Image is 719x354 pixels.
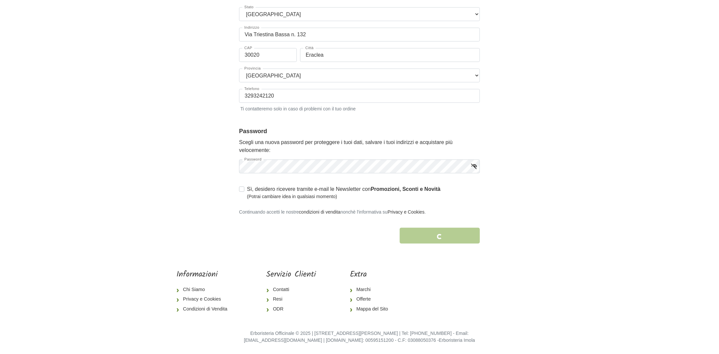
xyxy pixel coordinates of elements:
a: ODR [266,304,316,314]
label: Città [303,46,316,50]
strong: Promozioni, Sconti e Novità [371,186,441,192]
h5: Servizio Clienti [266,270,316,280]
iframe: fb:page Facebook Social Plugin [427,270,543,293]
p: Scegli una nuova password per proteggere i tuoi dati, salvare i tuoi indirizzi e acquistare più v... [239,138,480,154]
h5: Extra [350,270,393,280]
a: condizioni di vendita [299,209,340,215]
label: Sì, desidero ricevere tramite e-mail le Newsletter con [247,185,441,200]
a: Marchi [350,285,393,295]
a: Privacy e Cookies [388,209,424,215]
label: CAP [242,46,254,50]
label: Telefono [242,87,262,91]
a: Erboristeria Imola [439,338,475,343]
small: Continuando accetti le nostre nonchè l'informativa su . [239,209,426,215]
label: Provincia [242,67,263,70]
a: Contatti [266,285,316,295]
small: Ti contatteremo solo in caso di problemi con il tuo ordine [239,104,480,112]
a: Mappa del Sito [350,304,393,314]
input: CAP [239,48,297,62]
small: (Potrai cambiare idea in qualsiasi momento) [247,193,441,200]
a: Privacy e Cookies [176,294,233,304]
label: Indirizzo [242,26,261,29]
input: Indirizzo [239,28,480,42]
label: Password [242,158,264,161]
legend: Password [239,127,480,136]
input: Telefono [239,89,480,103]
a: Condizioni di Vendita [176,304,233,314]
label: Stato [242,5,256,9]
small: Erboristeria Officinale © 2025 | [STREET_ADDRESS][PERSON_NAME] | Tel: [PHONE_NUMBER] - Email: [EM... [244,331,475,343]
h5: Informazioni [176,270,233,280]
a: Chi Siamo [176,285,233,295]
a: Offerte [350,294,393,304]
a: Resi [266,294,316,304]
input: Città [300,48,480,62]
